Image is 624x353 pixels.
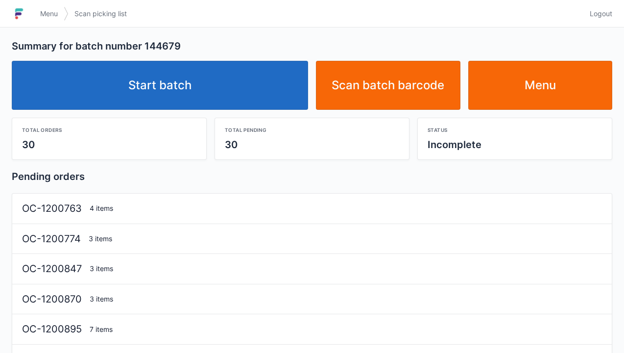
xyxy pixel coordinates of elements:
div: Incomplete [428,138,602,151]
span: Scan picking list [74,9,127,19]
div: OC-1200847 [18,262,86,276]
div: Total orders [22,126,196,134]
a: Menu [34,5,64,23]
div: 30 [225,138,399,151]
h2: Pending orders [12,170,612,183]
div: 30 [22,138,196,151]
a: Scan picking list [69,5,133,23]
div: OC-1200895 [18,322,86,336]
a: Scan batch barcode [316,61,460,110]
div: Total pending [225,126,399,134]
div: 3 items [86,264,606,274]
div: 4 items [86,203,606,213]
a: Logout [584,5,612,23]
div: 7 items [86,325,606,334]
div: 3 items [85,234,606,244]
div: OC-1200763 [18,202,86,216]
div: Status [428,126,602,134]
img: logo-small.jpg [12,6,26,22]
span: Menu [40,9,58,19]
div: OC-1200774 [18,232,85,246]
span: Logout [590,9,612,19]
div: 3 items [86,294,606,304]
div: OC-1200870 [18,292,86,306]
img: svg> [64,2,69,25]
a: Menu [468,61,613,110]
h2: Summary for batch number 144679 [12,39,612,53]
a: Start batch [12,61,308,110]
